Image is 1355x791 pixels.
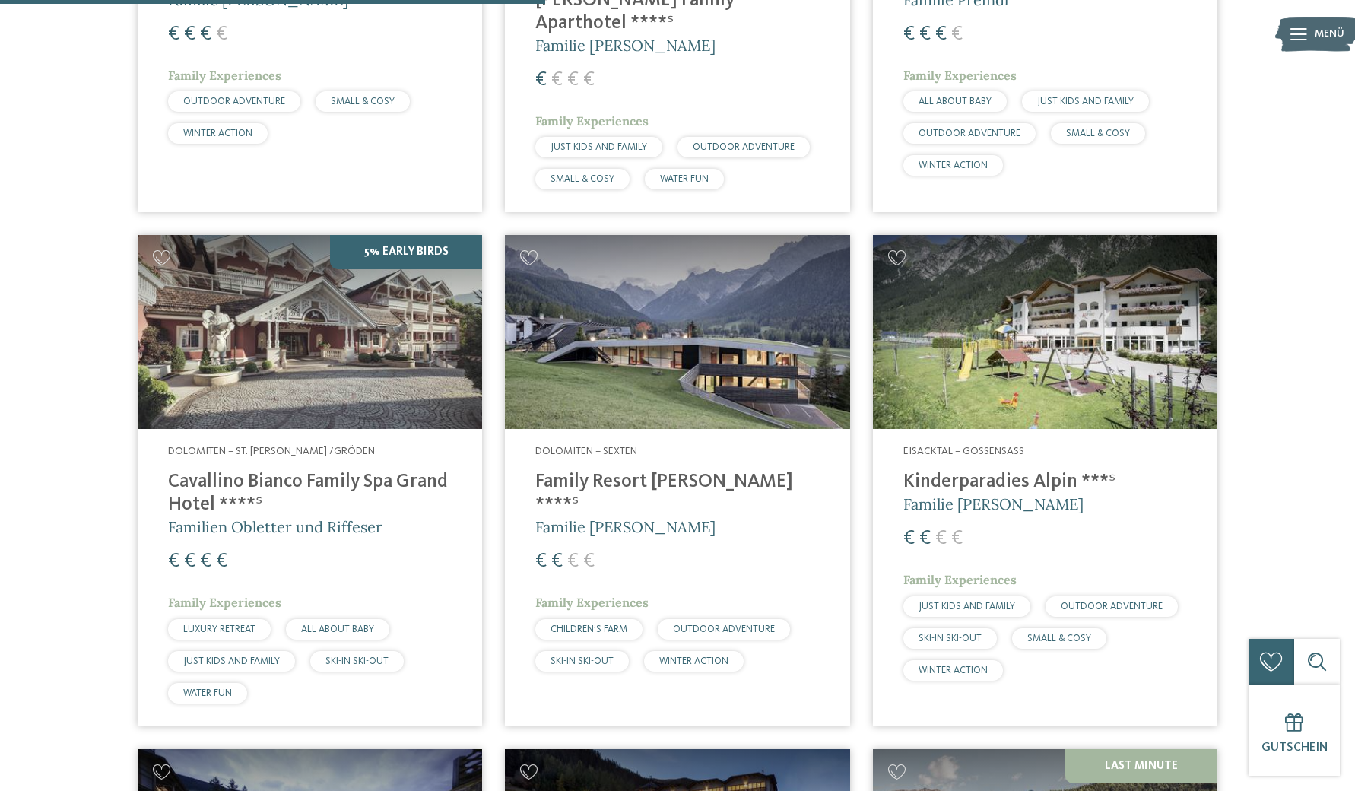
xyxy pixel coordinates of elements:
img: Family Resort Rainer ****ˢ [505,235,849,429]
span: WATER FUN [183,688,232,698]
span: € [200,24,211,44]
h4: Kinderparadies Alpin ***ˢ [903,471,1187,494]
span: € [935,24,947,44]
span: € [200,551,211,571]
span: JUST KIDS AND FAMILY [183,656,280,666]
span: OUTDOOR ADVENTURE [1061,602,1163,612]
span: SKI-IN SKI-OUT [919,634,982,643]
span: Dolomiten – St. [PERSON_NAME] /Gröden [168,446,375,456]
span: € [535,551,547,571]
span: € [168,24,179,44]
span: € [567,551,579,571]
span: Dolomiten – Sexten [535,446,637,456]
span: Family Experiences [168,68,281,83]
span: € [216,24,227,44]
span: € [216,551,227,571]
span: € [903,529,915,548]
span: € [551,551,563,571]
span: € [168,551,179,571]
span: ALL ABOUT BABY [919,97,992,106]
img: Family Spa Grand Hotel Cavallino Bianco ****ˢ [138,235,482,429]
span: € [951,24,963,44]
span: OUTDOOR ADVENTURE [693,142,795,152]
span: OUTDOOR ADVENTURE [183,97,285,106]
span: Family Experiences [903,68,1017,83]
span: Familie [PERSON_NAME] [535,36,716,55]
span: € [935,529,947,548]
span: WINTER ACTION [659,656,728,666]
span: € [551,70,563,90]
span: Eisacktal – Gossensass [903,446,1024,456]
h4: Family Resort [PERSON_NAME] ****ˢ [535,471,819,516]
a: Familienhotels gesucht? Hier findet ihr die besten! Dolomiten – Sexten Family Resort [PERSON_NAME... [505,235,849,726]
span: SMALL & COSY [1027,634,1091,643]
span: € [567,70,579,90]
span: € [583,551,595,571]
span: € [919,529,931,548]
span: SKI-IN SKI-OUT [325,656,389,666]
span: Gutschein [1261,742,1328,754]
span: LUXURY RETREAT [183,624,255,634]
span: Family Experiences [535,595,649,610]
span: WINTER ACTION [183,129,252,138]
span: WINTER ACTION [919,160,988,170]
span: JUST KIDS AND FAMILY [919,602,1015,612]
a: Gutschein [1249,685,1340,776]
span: JUST KIDS AND FAMILY [551,142,647,152]
span: Familie [PERSON_NAME] [535,517,716,536]
span: € [951,529,963,548]
a: Familienhotels gesucht? Hier findet ihr die besten! Eisacktal – Gossensass Kinderparadies Alpin *... [873,235,1217,726]
span: OUTDOOR ADVENTURE [919,129,1020,138]
span: SMALL & COSY [331,97,395,106]
span: Family Experiences [903,572,1017,587]
span: € [184,24,195,44]
span: Familie [PERSON_NAME] [903,494,1084,513]
span: SKI-IN SKI-OUT [551,656,614,666]
h4: Cavallino Bianco Family Spa Grand Hotel ****ˢ [168,471,452,516]
span: SMALL & COSY [1066,129,1130,138]
span: OUTDOOR ADVENTURE [673,624,775,634]
span: € [903,24,915,44]
span: WATER FUN [660,174,709,184]
span: CHILDREN’S FARM [551,624,627,634]
span: Family Experiences [168,595,281,610]
span: Familien Obletter und Riffeser [168,517,382,536]
img: Kinderparadies Alpin ***ˢ [873,235,1217,429]
span: € [583,70,595,90]
span: JUST KIDS AND FAMILY [1037,97,1134,106]
span: € [535,70,547,90]
span: € [919,24,931,44]
span: WINTER ACTION [919,666,988,675]
span: Family Experiences [535,113,649,129]
span: € [184,551,195,571]
span: ALL ABOUT BABY [301,624,374,634]
a: Familienhotels gesucht? Hier findet ihr die besten! 5% Early Birds Dolomiten – St. [PERSON_NAME] ... [138,235,482,726]
span: SMALL & COSY [551,174,614,184]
